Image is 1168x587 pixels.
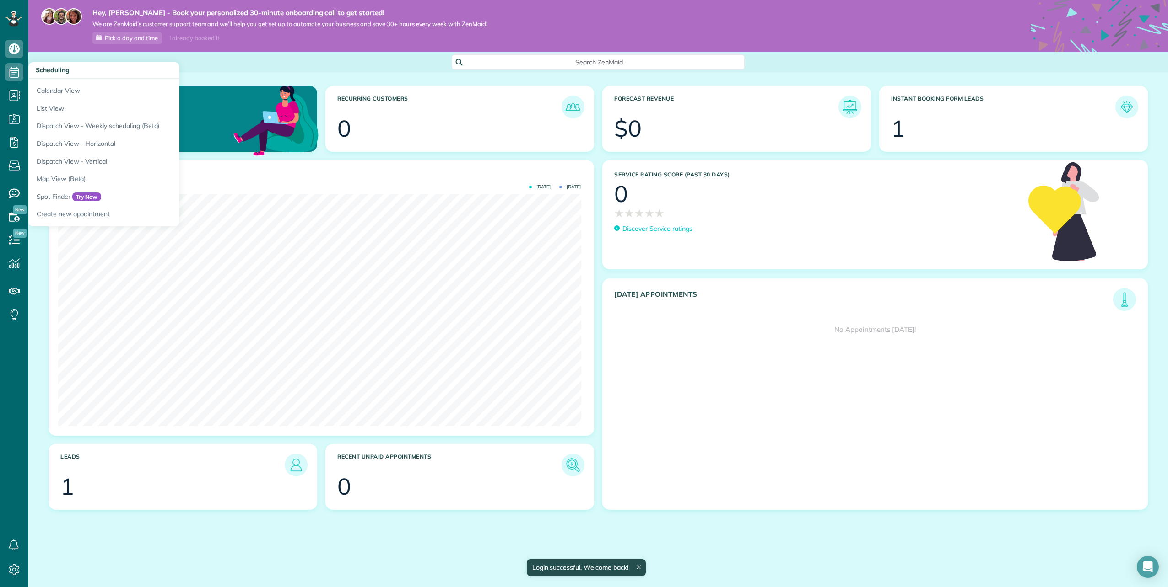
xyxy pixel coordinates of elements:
[92,20,487,28] span: We are ZenMaid’s customer support team and we’ll help you get set up to automate your business an...
[41,8,58,25] img: maria-72a9807cf96188c08ef61303f053569d2e2a8a1cde33d635c8a3ac13582a053d.jpg
[72,192,102,202] span: Try Now
[614,290,1113,311] h3: [DATE] Appointments
[1118,98,1136,116] img: icon_form_leads-04211a6a04a5b2264e4ee56bc0799ec3eb69b7e499cbb523a139df1d13a81ae0.png
[287,456,305,474] img: icon_leads-1bed01f49abd5b7fead27621c3d59655bb73ed531f8eeb49469d10e621d6b896.png
[92,8,487,17] strong: Hey, [PERSON_NAME] - Book your personalized 30-minute onboarding call to get started!
[36,66,70,74] span: Scheduling
[164,32,225,44] div: I already booked it
[1115,290,1134,309] img: icon_todays_appointments-901f7ab196bb0bea1936b74009e4eb5ffbc2d2711fa7634e0d609ed5ef32b18b.png
[614,117,642,140] div: $0
[564,456,582,474] img: icon_unpaid_appointments-47b8ce3997adf2238b356f14209ab4cced10bd1f174958f3ca8f1d0dd7fffeee.png
[60,172,584,180] h3: Actual Revenue this month
[337,454,562,476] h3: Recent unpaid appointments
[28,170,257,188] a: Map View (Beta)
[13,205,27,214] span: New
[526,559,645,576] div: Login successful. Welcome back!
[28,100,257,117] a: List View
[644,205,654,221] span: ★
[614,224,692,234] a: Discover Service ratings
[28,79,257,100] a: Calendar View
[28,153,257,171] a: Dispatch View - Vertical
[614,96,838,118] h3: Forecast Revenue
[654,205,665,221] span: ★
[60,454,285,476] h3: Leads
[634,205,644,221] span: ★
[841,98,859,116] img: icon_forecast_revenue-8c13a41c7ed35a8dcfafea3cbb826a0462acb37728057bba2d056411b612bbbe.png
[232,75,320,164] img: dashboard_welcome-42a62b7d889689a78055ac9021e634bf52bae3f8056760290aed330b23ab8690.png
[65,8,82,25] img: michelle-19f622bdf1676172e81f8f8fba1fb50e276960ebfe0243fe18214015130c80e4.jpg
[624,205,634,221] span: ★
[92,32,162,44] a: Pick a day and time
[891,117,905,140] div: 1
[337,475,351,498] div: 0
[60,475,74,498] div: 1
[53,8,70,25] img: jorge-587dff0eeaa6aab1f244e6dc62b8924c3b6ad411094392a53c71c6c4a576187d.jpg
[105,34,158,42] span: Pick a day and time
[28,205,257,226] a: Create new appointment
[603,311,1147,348] div: No Appointments [DATE]!
[28,117,257,135] a: Dispatch View - Weekly scheduling (Beta)
[559,185,581,189] span: [DATE]
[614,205,624,221] span: ★
[564,98,582,116] img: icon_recurring_customers-cf858462ba22bcd05b5a5880d41d6543d210077de5bb9ebc9590e49fd87d84ed.png
[28,188,257,206] a: Spot FinderTry Now
[1137,556,1159,578] div: Open Intercom Messenger
[614,182,628,205] div: 0
[529,185,551,189] span: [DATE]
[337,96,562,118] h3: Recurring Customers
[614,171,1019,178] h3: Service Rating score (past 30 days)
[891,96,1115,118] h3: Instant Booking Form Leads
[337,117,351,140] div: 0
[622,224,692,234] p: Discover Service ratings
[28,135,257,153] a: Dispatch View - Horizontal
[13,229,27,238] span: New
